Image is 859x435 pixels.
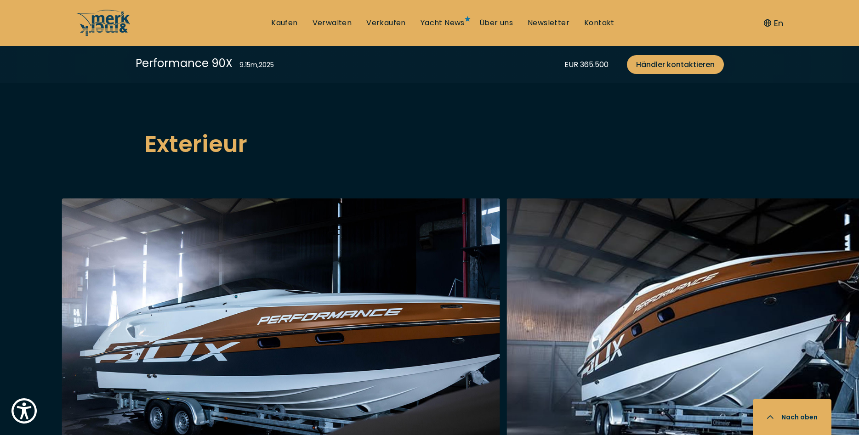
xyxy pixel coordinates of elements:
[764,17,783,29] button: En
[636,59,715,70] span: Händler kontaktieren
[479,18,513,28] a: Über uns
[564,59,609,70] div: EUR 365.500
[271,18,297,28] a: Kaufen
[753,399,831,435] button: Nach oben
[9,396,39,426] button: Show Accessibility Preferences
[313,18,352,28] a: Verwalten
[528,18,569,28] a: Newsletter
[366,18,406,28] a: Verkaufen
[136,55,233,71] div: Performance 90X
[421,18,465,28] a: Yacht News
[239,60,274,70] div: 9.15 m , 2025
[627,55,724,74] a: Händler kontaktieren
[584,18,614,28] a: Kontakt
[145,127,715,162] h2: Exterieur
